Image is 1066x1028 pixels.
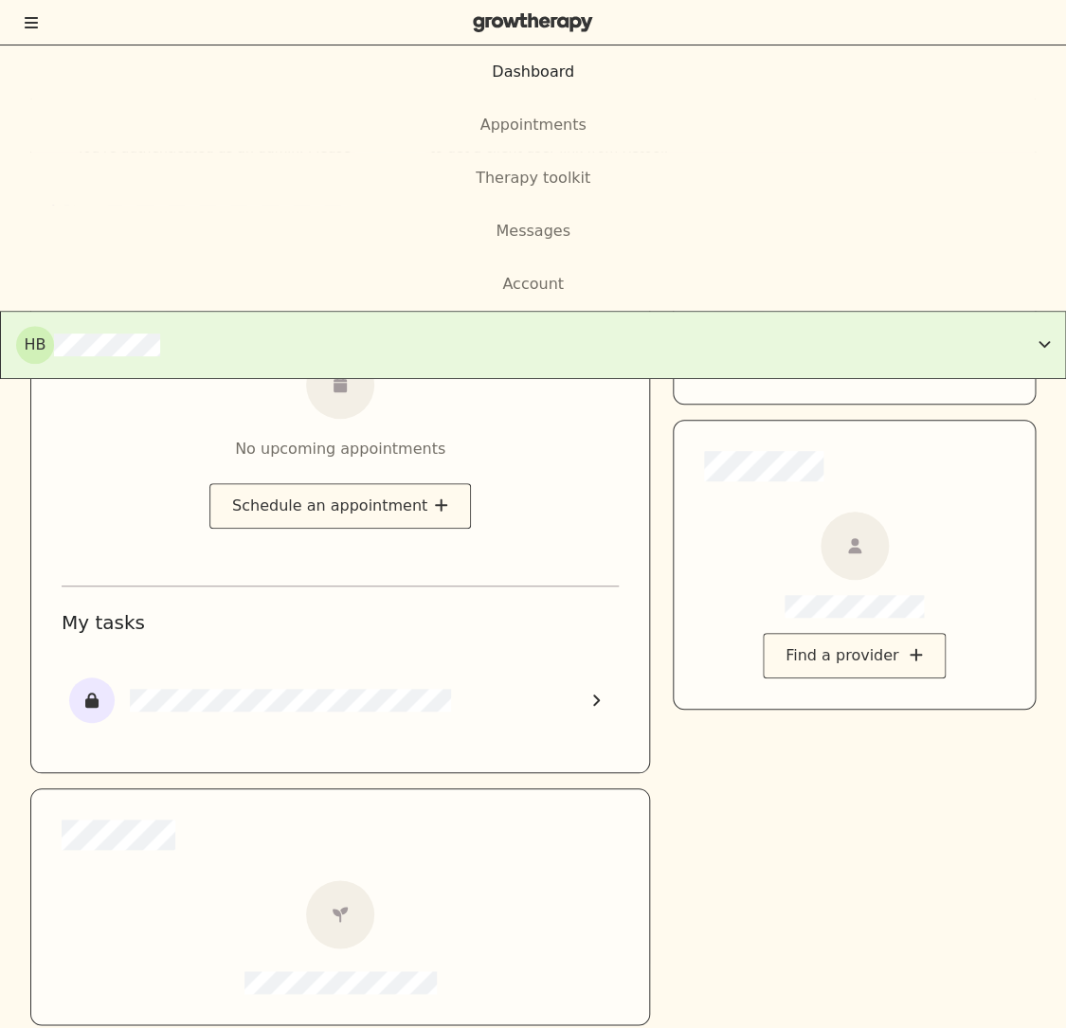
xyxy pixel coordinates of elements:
[235,438,445,460] div: No upcoming appointments
[479,114,586,136] div: Appointments
[492,61,574,83] div: Dashboard
[473,13,593,32] img: Grow Therapy logo
[16,326,54,364] div: HB
[763,633,946,678] div: Find a provider
[23,13,40,32] button: Toggle menu
[502,273,564,296] div: Account
[476,167,590,189] div: Therapy toolkit
[209,483,471,529] button: Schedule an appointment
[763,646,946,664] a: Find a provider
[62,609,619,636] h1: My tasks
[496,220,569,243] div: Messages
